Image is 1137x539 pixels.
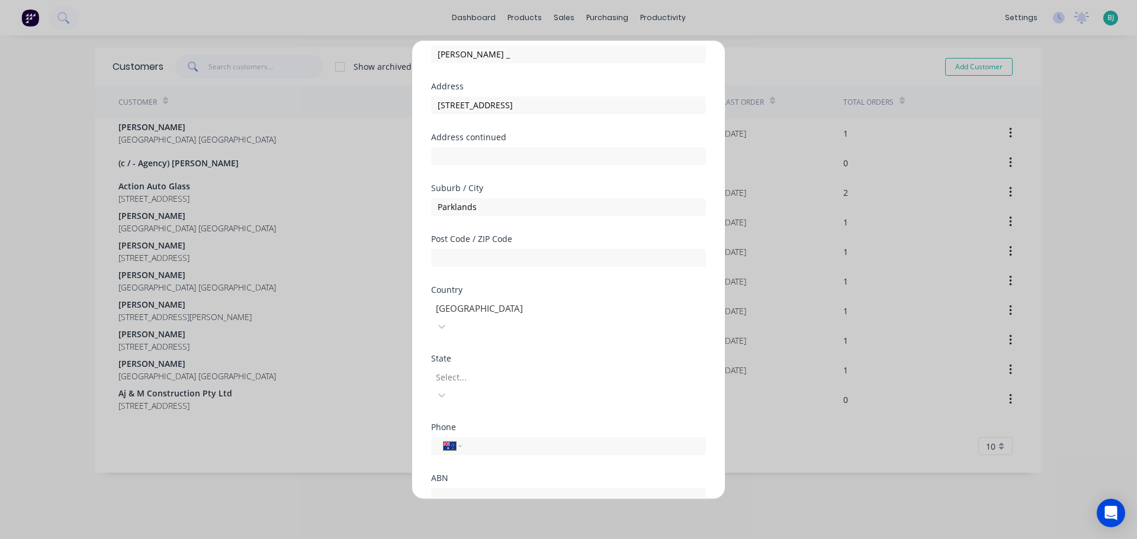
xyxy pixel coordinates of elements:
div: Country [431,285,706,293]
div: Post Code / ZIP Code [431,234,706,243]
div: Suburb / City [431,183,706,192]
div: Open Intercom Messenger [1097,499,1125,527]
div: Phone [431,422,706,431]
div: ABN [431,473,706,482]
div: Address continued [431,133,706,141]
div: State [431,354,706,362]
div: Address [431,82,706,90]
